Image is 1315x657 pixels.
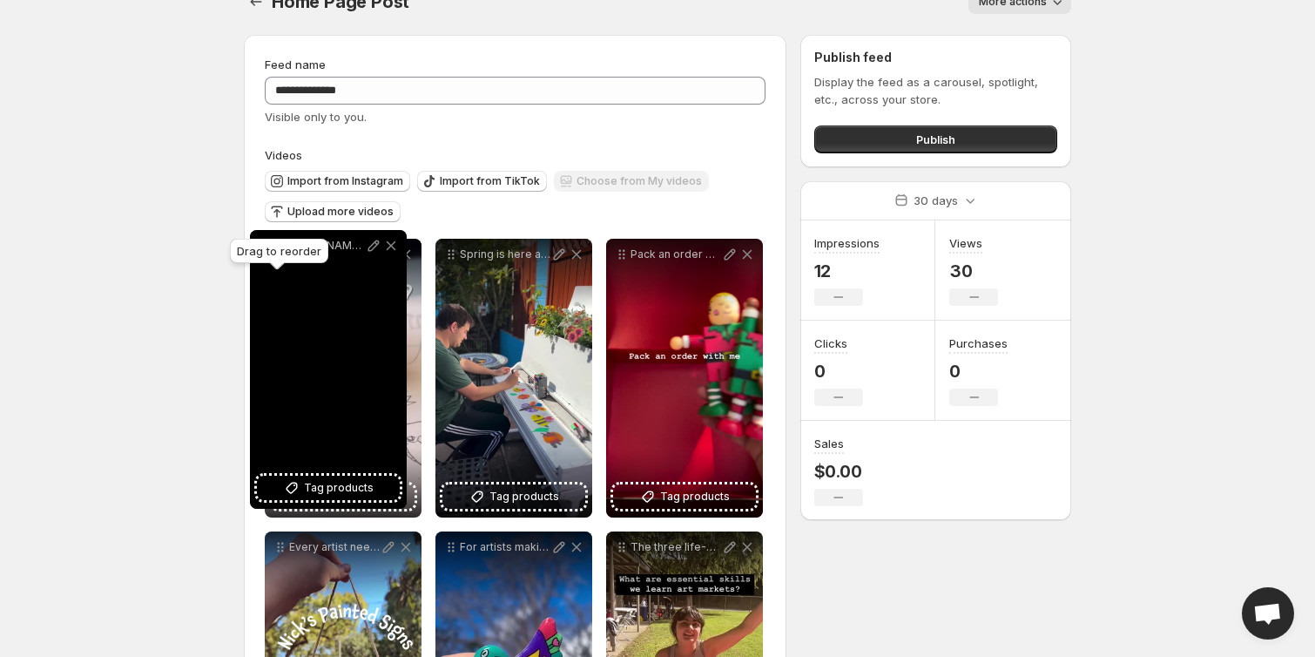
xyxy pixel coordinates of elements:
button: Tag products [613,484,756,509]
p: 0 [814,361,863,382]
h3: Impressions [814,234,880,252]
span: Import from Instagram [287,174,403,188]
div: Open chat [1242,587,1294,640]
p: 12 [814,261,880,281]
h3: Views [949,234,982,252]
span: Publish [916,131,955,148]
span: Visible only to you. [265,110,367,124]
span: Videos [265,148,302,162]
p: 0 [949,361,1008,382]
button: Upload more videos [265,201,401,222]
h3: Clicks [814,335,847,352]
div: [PERSON_NAME] PUBLISHED A BOOK School is Where we Grow is [PERSON_NAME] first illustrator credit ... [250,230,407,509]
p: Display the feed as a carousel, spotlight, etc., across your store. [814,73,1057,108]
span: Tag products [660,488,730,505]
div: Spring is here and [PERSON_NAME] is eager to paint outside and enjoy these beautiful sunny days [... [435,239,592,518]
div: Pack an order with me Every time someone supports one of my artists I feel sparkly and full of jo... [606,239,763,518]
p: 30 [949,261,998,281]
p: Spring is here and [PERSON_NAME] is eager to paint outside and enjoy these beautiful sunny days [... [460,247,550,261]
h3: Sales [814,435,844,452]
span: Tag products [304,479,374,497]
p: The three life-changing skills we can practice at every art market are Communication It can be di... [631,540,721,554]
h2: Publish feed [814,49,1057,66]
button: Import from Instagram [265,171,410,192]
button: Import from TikTok [417,171,547,192]
button: Publish [814,125,1057,153]
span: Tag products [489,488,559,505]
h3: Purchases [949,335,1008,352]
button: Tag products [257,476,400,500]
p: Every artist needs a simple product they can create again and again It can be a simple idea like ... [289,540,380,554]
p: $0.00 [814,461,863,482]
span: Import from TikTok [440,174,540,188]
p: For artists making and selling art isnt just about creativityits about connection These clay bird... [460,540,550,554]
p: Pack an order with me Every time someone supports one of my artists I feel sparkly and full of jo... [631,247,721,261]
button: Tag products [442,484,585,509]
p: 30 days [914,192,958,209]
span: Feed name [265,58,326,71]
span: Upload more videos [287,205,394,219]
